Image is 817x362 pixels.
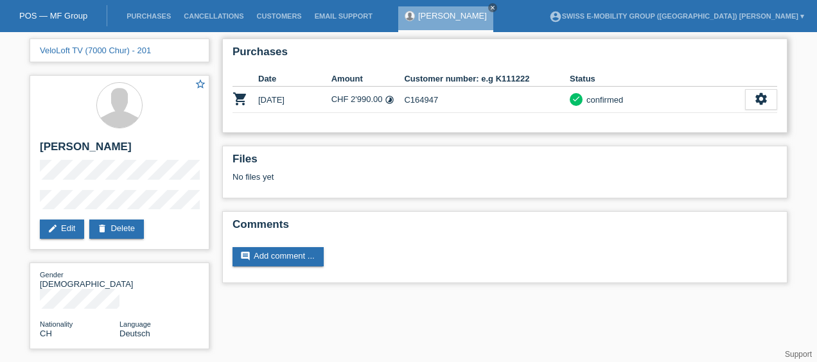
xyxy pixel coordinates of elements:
a: Cancellations [177,12,250,20]
span: Switzerland [40,329,52,338]
a: VeloLoft TV (7000 Chur) - 201 [40,46,151,55]
span: Language [119,320,151,328]
h2: Comments [233,218,777,237]
a: Email Support [308,12,379,20]
a: POS — MF Group [19,11,87,21]
div: [DEMOGRAPHIC_DATA] [40,270,119,289]
a: account_circleSwiss E-Mobility Group ([GEOGRAPHIC_DATA]) [PERSON_NAME] ▾ [543,12,811,20]
i: close [489,4,496,11]
a: editEdit [40,220,84,239]
a: Support [785,350,812,359]
h2: Purchases [233,46,777,65]
a: [PERSON_NAME] [418,11,487,21]
a: close [488,3,497,12]
a: deleteDelete [89,220,144,239]
i: star_border [195,78,206,90]
td: [DATE] [258,87,331,113]
a: commentAdd comment ... [233,247,324,266]
i: settings [754,92,768,106]
th: Amount [331,71,405,87]
td: CHF 2'990.00 [331,87,405,113]
span: Gender [40,271,64,279]
th: Date [258,71,331,87]
th: Status [570,71,745,87]
i: account_circle [549,10,562,23]
td: C164947 [404,87,570,113]
h2: [PERSON_NAME] [40,141,199,160]
h2: Files [233,153,777,172]
i: delete [97,223,107,234]
i: check [572,94,581,103]
a: star_border [195,78,206,92]
div: No files yet [233,172,625,182]
div: confirmed [583,93,623,107]
span: Deutsch [119,329,150,338]
i: edit [48,223,58,234]
a: Purchases [120,12,177,20]
i: Instalments (12 instalments) [385,95,394,105]
th: Customer number: e.g K111222 [404,71,570,87]
i: POSP00027557 [233,91,248,107]
a: Customers [250,12,308,20]
span: Nationality [40,320,73,328]
i: comment [240,251,250,261]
